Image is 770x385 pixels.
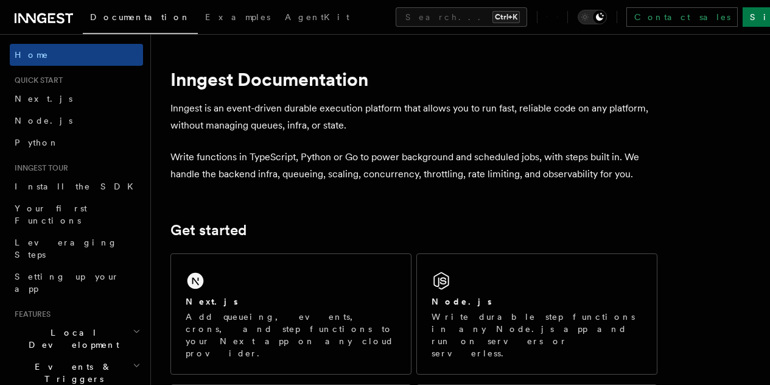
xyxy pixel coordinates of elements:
a: Node.js [10,110,143,132]
a: Next.js [10,88,143,110]
a: Node.jsWrite durable step functions in any Node.js app and run on servers or serverless. [416,253,657,375]
h2: Node.js [432,295,492,308]
p: Inngest is an event-driven durable execution platform that allows you to run fast, reliable code ... [170,100,657,134]
kbd: Ctrl+K [492,11,520,23]
a: Documentation [83,4,198,34]
button: Local Development [10,322,143,356]
a: Home [10,44,143,66]
span: Python [15,138,59,147]
span: Quick start [10,76,63,85]
a: AgentKit [278,4,357,33]
span: Node.js [15,116,72,125]
span: Examples [205,12,270,22]
a: Install the SDK [10,175,143,197]
span: Features [10,309,51,319]
p: Add queueing, events, crons, and step functions to your Next app on any cloud provider. [186,311,396,359]
span: Documentation [90,12,191,22]
span: Local Development [10,327,133,351]
p: Write functions in TypeScript, Python or Go to power background and scheduled jobs, with steps bu... [170,149,657,183]
span: Events & Triggers [10,361,133,385]
a: Python [10,132,143,154]
span: Leveraging Steps [15,238,117,260]
a: Setting up your app [10,266,143,300]
span: Next.js [15,94,72,104]
a: Get started [170,222,247,239]
h2: Next.js [186,295,238,308]
a: Examples [198,4,278,33]
span: AgentKit [285,12,349,22]
button: Search...Ctrl+K [396,7,527,27]
button: Toggle dark mode [578,10,607,24]
a: Next.jsAdd queueing, events, crons, and step functions to your Next app on any cloud provider. [170,253,411,375]
p: Write durable step functions in any Node.js app and run on servers or serverless. [432,311,642,359]
h1: Inngest Documentation [170,68,657,90]
span: Home [15,49,49,61]
a: Your first Functions [10,197,143,231]
a: Contact sales [626,7,738,27]
span: Inngest tour [10,163,68,173]
span: Install the SDK [15,182,141,191]
span: Setting up your app [15,272,119,294]
span: Your first Functions [15,203,87,225]
a: Leveraging Steps [10,231,143,266]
